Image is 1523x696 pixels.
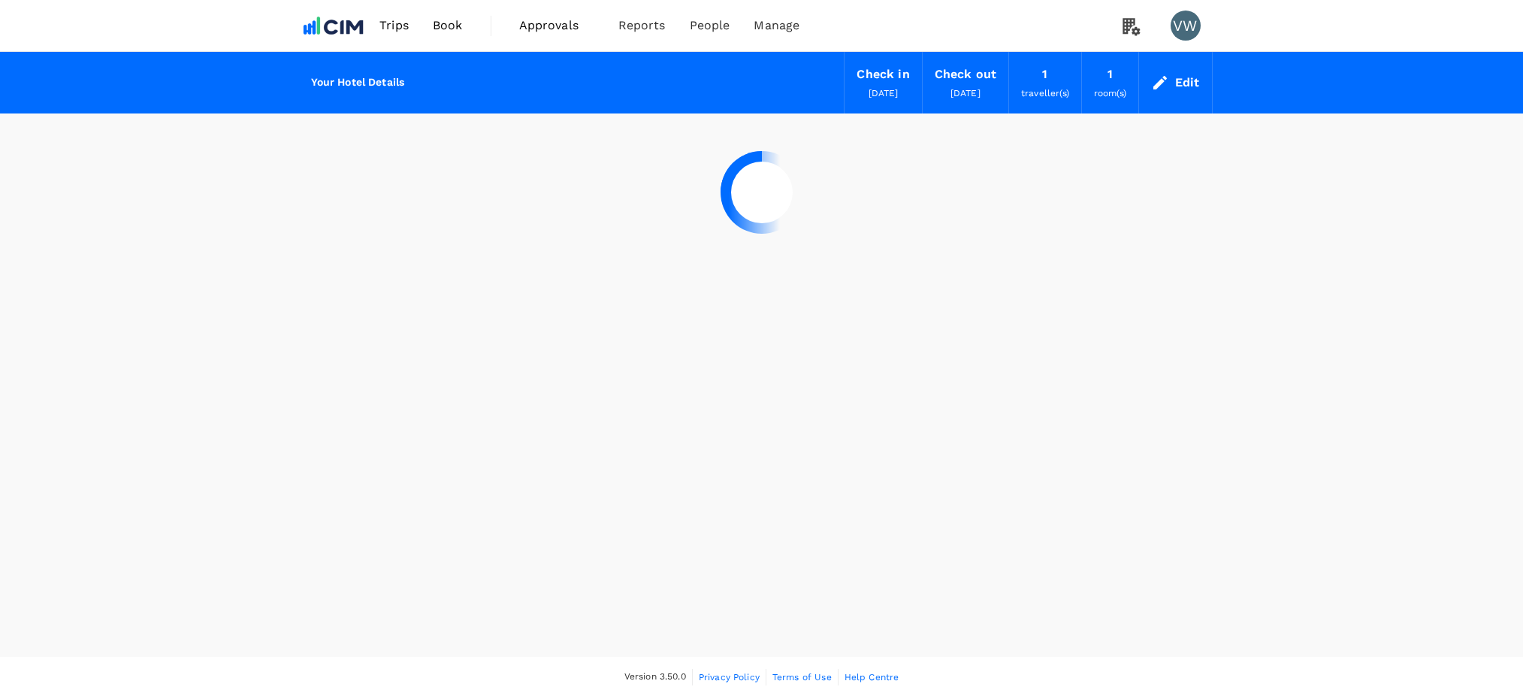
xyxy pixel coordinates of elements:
[1021,88,1069,98] span: traveller(s)
[699,672,760,682] span: Privacy Policy
[1107,64,1113,85] div: 1
[1171,11,1201,41] div: VW
[754,17,799,35] span: Manage
[433,17,463,35] span: Book
[772,672,832,682] span: Terms of Use
[845,672,899,682] span: Help Centre
[624,670,686,685] span: Version 3.50.0
[845,669,899,685] a: Help Centre
[1042,64,1047,85] div: 1
[772,669,832,685] a: Terms of Use
[519,17,594,35] span: Approvals
[379,17,409,35] span: Trips
[869,88,899,98] span: [DATE]
[935,64,996,85] div: Check out
[1094,88,1126,98] span: room(s)
[299,9,368,42] img: CIM ENVIRONMENTAL PTY LTD
[857,64,909,85] div: Check in
[690,17,730,35] span: People
[618,17,666,35] span: Reports
[950,88,981,98] span: [DATE]
[311,74,405,91] h6: Your Hotel Details
[1175,72,1200,93] div: Edit
[699,669,760,685] a: Privacy Policy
